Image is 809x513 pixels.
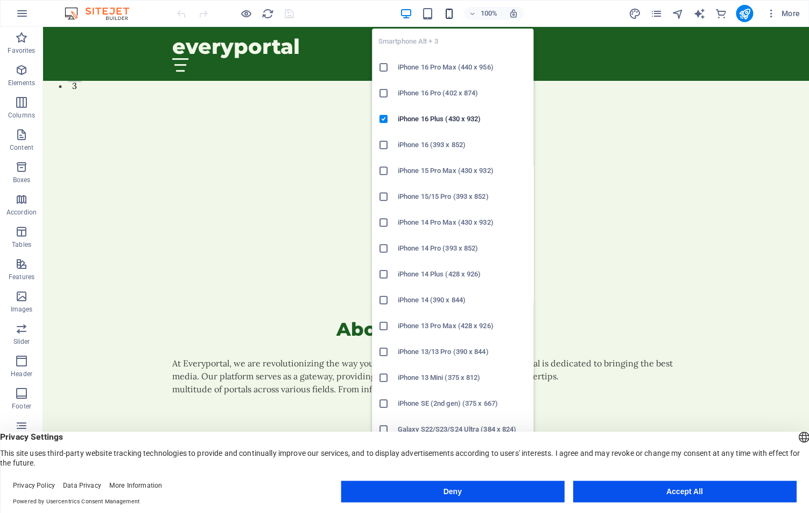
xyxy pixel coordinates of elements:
[398,423,527,436] h6: Galaxy S22/S23/S24 Ultra (384 x 824)
[736,5,753,22] button: publish
[398,190,527,203] h6: iPhone 15/15 Pro (393 x 852)
[714,8,727,20] i: Commerce
[628,7,641,20] button: design
[13,337,30,346] p: Slider
[508,9,518,18] i: On resize automatically adjust zoom level to fit chosen device.
[11,370,32,378] p: Header
[650,8,662,20] i: Pages (Ctrl+Alt+S)
[262,8,274,20] i: Reload page
[398,216,527,229] h6: iPhone 14 Pro Max (430 x 932)
[762,5,804,22] button: More
[12,402,31,411] p: Footer
[240,7,252,20] button: Click here to leave preview mode and continue editing
[650,7,663,20] button: pages
[8,79,36,87] p: Elements
[398,397,527,410] h6: iPhone SE (2nd gen) (375 x 667)
[398,164,527,177] h6: iPhone 15 Pro Max (430 x 932)
[671,8,684,20] i: Navigator
[398,138,527,151] h6: iPhone 16 (393 x 852)
[693,8,705,20] i: AI Writer
[398,294,527,307] h6: iPhone 14 (390 x 844)
[464,7,502,20] button: 100%
[13,176,31,184] p: Boxes
[628,8,641,20] i: Design (Ctrl+Alt+Y)
[693,7,706,20] button: text_generator
[766,8,800,19] span: More
[10,143,33,152] p: Content
[738,8,750,20] i: Publish
[480,7,497,20] h6: 100%
[12,240,31,249] p: Tables
[9,273,34,281] p: Features
[261,7,274,20] button: reload
[671,7,684,20] button: navigator
[398,242,527,255] h6: iPhone 14 Pro (393 x 852)
[398,320,527,332] h6: iPhone 13 Pro Max (428 x 926)
[62,7,143,20] img: Editor Logo
[398,371,527,384] h6: iPhone 13 Mini (375 x 812)
[398,345,527,358] h6: iPhone 13/13 Pro (390 x 844)
[398,87,527,100] h6: iPhone 16 Pro (402 x 874)
[398,61,527,74] h6: iPhone 16 Pro Max (440 x 956)
[398,268,527,281] h6: iPhone 14 Plus (428 x 926)
[8,111,35,120] p: Columns
[398,113,527,126] h6: iPhone 16 Plus (430 x 932)
[714,7,727,20] button: commerce
[25,52,38,55] button: 3
[8,46,35,55] p: Favorites
[6,208,37,217] p: Accordion
[11,305,33,314] p: Images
